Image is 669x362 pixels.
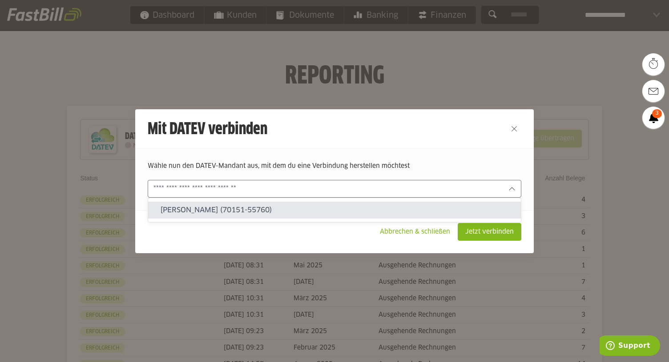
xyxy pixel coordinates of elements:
[148,202,521,219] sl-option: [PERSON_NAME] (70151-55760)
[372,223,458,241] sl-button: Abbrechen & schließen
[600,335,660,358] iframe: Öffnet ein Widget, in dem Sie weitere Informationen finden
[148,161,521,171] p: Wähle nun den DATEV-Mandant aus, mit dem du eine Verbindung herstellen möchtest
[458,223,521,241] sl-button: Jetzt verbinden
[652,109,662,118] span: 3
[642,107,665,129] a: 3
